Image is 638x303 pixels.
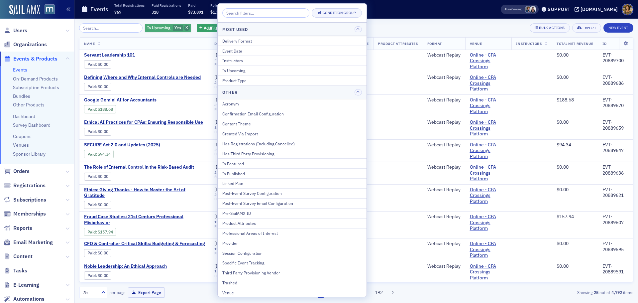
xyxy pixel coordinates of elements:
[218,36,367,46] button: Delivery Format
[214,102,227,107] time: 3:30 PM
[13,210,46,218] span: Memberships
[204,25,221,31] span: Add Filter
[214,269,227,273] time: 1:00 PM
[4,210,46,218] a: Memberships
[427,214,461,220] div: Webcast Replay
[98,107,113,112] span: $188.68
[87,129,98,134] span: :
[114,3,145,8] p: Total Registrations
[222,250,362,256] div: Session Configuration
[222,230,362,236] div: Professional Areas of Interest
[622,4,633,15] span: Profile
[214,52,228,58] span: [DATE]
[13,225,32,232] span: Reports
[214,187,228,193] span: [DATE]
[84,271,111,279] div: Paid: 0 - $0
[214,192,227,197] time: 2:00 PM
[87,229,96,234] a: Paid
[470,187,507,205] a: Online - CPA Crossings Platform
[84,249,111,257] div: Paid: 0 - $0
[214,147,227,152] time: 2:30 PM
[557,263,569,269] span: $0.00
[427,241,461,247] div: Webcast Replay
[222,280,362,286] div: Trashed
[214,148,237,156] div: –
[610,289,623,295] strong: 4,792
[222,151,362,157] div: Has Third Party Provisioning
[45,4,55,15] img: SailAMX
[470,142,507,160] a: Online - CPA Crossings Platform
[427,75,461,80] div: Webcast Replay
[592,289,599,295] strong: 25
[40,4,55,16] a: View Homepage
[13,295,45,303] span: Automations
[373,287,385,298] button: 192
[98,84,108,89] span: $0.00
[87,107,96,112] a: Paid
[214,58,237,67] div: –
[602,97,628,109] div: EVT-20889670
[214,170,237,179] div: –
[4,168,30,175] a: Orders
[427,52,461,58] div: Webcast Replay
[222,200,362,206] div: Post-Event Survey Email Configuration
[218,46,367,56] button: Event Date
[427,119,461,125] div: Webcast Replay
[218,198,367,208] button: Post-Event Survey Email Configuration
[84,41,95,46] span: Name
[218,76,367,85] button: Product Type
[84,187,205,199] span: Ethics: Giving Thanks - How to Master the Art of Gratitude
[214,247,237,255] div: –
[218,66,367,76] button: Is Upcoming
[602,214,628,226] div: EVT-20889607
[4,253,33,260] a: Content
[214,103,237,111] div: –
[427,164,461,170] div: Webcast Replay
[13,281,39,289] span: E-Learning
[87,174,98,179] span: :
[84,142,196,148] a: SECURE Act 2.0 and Updates (2025)
[84,164,196,170] span: The Role of Internal Control in the Risk-Based Audit
[13,102,45,108] a: Other Products
[470,241,507,258] a: Online - CPA Crossings Platform
[13,239,53,246] span: Email Marketing
[84,241,205,247] a: CFO & Controller Critical Skills: Budgeting & Forecasting
[583,26,596,30] div: Export
[218,268,367,278] button: Third Party Provisioning Vendor
[222,77,362,83] div: Product Type
[84,173,111,181] div: Paid: 0 - $0
[557,214,574,220] span: $157.94
[427,263,461,269] div: Webcast Replay
[218,208,367,218] button: Pre-SailAMX ID
[222,190,362,196] div: Post-Event Survey Configuration
[84,52,196,58] a: Servant Leadership 101
[214,142,228,148] span: [DATE]
[13,113,35,119] a: Dashboard
[13,76,58,82] a: On-Demand Products
[427,41,442,46] span: Format
[87,129,96,134] a: Paid
[222,290,362,296] div: Venue
[147,25,170,30] span: Is Upcoming
[84,83,111,91] div: Paid: 0 - $0
[4,239,53,246] a: Email Marketing
[188,3,203,8] p: Paid
[470,97,507,115] a: Online - CPA Crossings Platform
[222,260,362,266] div: Specific Event Tracking
[602,119,628,131] div: EVT-20889659
[4,281,39,289] a: E-Learning
[84,263,196,269] a: Noble Leadership: An Ethical Approach
[214,58,227,62] time: 5:00 PM
[218,109,367,119] button: Confirmation Email Configuration
[218,228,367,238] button: Professional Areas of Interest
[557,74,569,80] span: $0.00
[214,74,228,80] span: [DATE]
[84,119,203,125] span: Ethical AI Practices for CPAs: Ensuring Responsible Use
[222,220,362,226] div: Product Attributes
[13,168,30,175] span: Orders
[13,142,29,148] a: Venues
[13,67,27,73] a: Events
[525,6,532,13] span: Chris Dougherty
[214,269,237,278] div: –
[84,214,205,226] a: Fraud Case Studies: 21st Century Professional Misbehavior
